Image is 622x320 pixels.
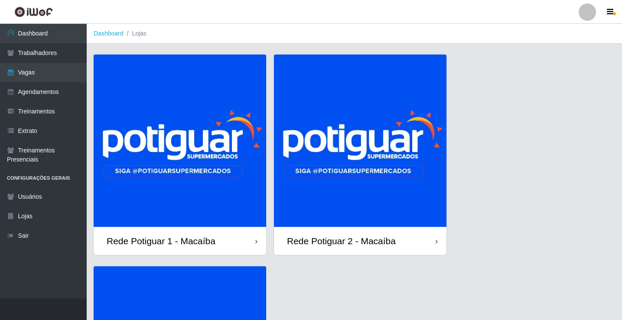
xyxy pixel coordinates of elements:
[87,24,622,44] nav: breadcrumb
[274,55,446,227] img: cardImg
[274,55,446,255] a: Rede Potiguar 2 - Macaíba
[94,55,266,227] img: cardImg
[14,6,53,17] img: CoreUI Logo
[124,29,147,38] li: Lojas
[94,30,124,37] a: Dashboard
[287,236,396,246] div: Rede Potiguar 2 - Macaíba
[94,55,266,255] a: Rede Potiguar 1 - Macaíba
[107,236,215,246] div: Rede Potiguar 1 - Macaíba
